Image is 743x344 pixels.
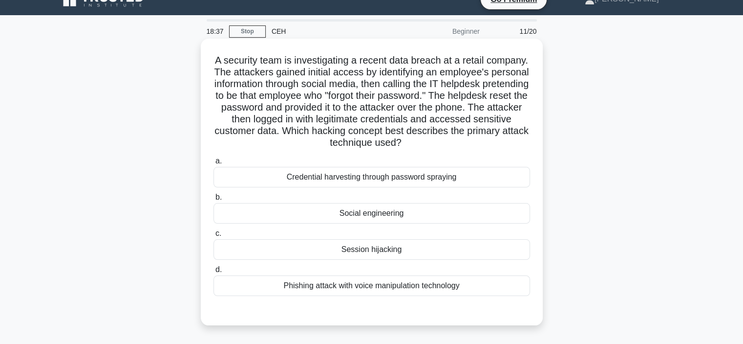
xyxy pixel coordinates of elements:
[215,229,221,237] span: c.
[213,239,530,260] div: Session hijacking
[486,22,543,41] div: 11/20
[215,265,222,274] span: d.
[215,193,222,201] span: b.
[213,167,530,187] div: Credential harvesting through password spraying
[266,22,400,41] div: CEH
[229,25,266,38] a: Stop
[400,22,486,41] div: Beginner
[213,275,530,296] div: Phishing attack with voice manipulation technology
[213,203,530,224] div: Social engineering
[201,22,229,41] div: 18:37
[215,157,222,165] span: a.
[212,54,531,149] h5: A security team is investigating a recent data breach at a retail company. The attackers gained i...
